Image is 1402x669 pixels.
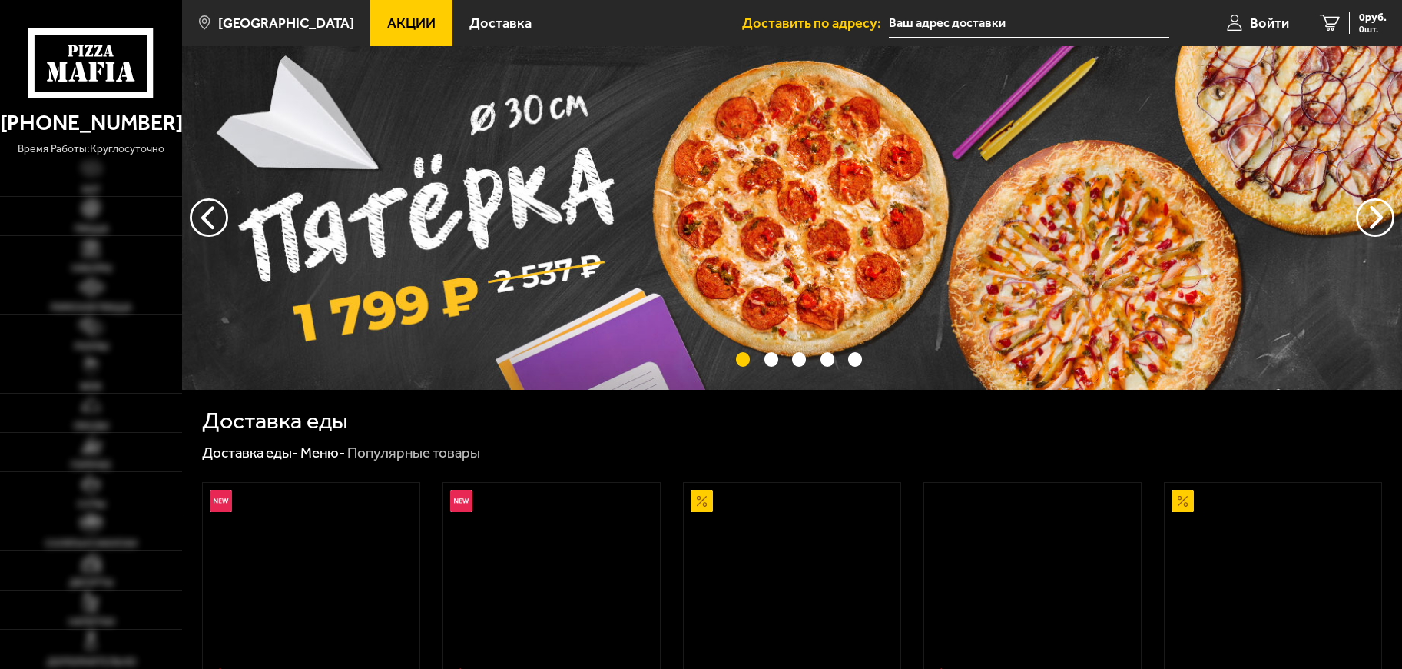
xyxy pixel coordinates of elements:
[68,617,114,627] span: Напитки
[80,381,102,391] span: WOK
[51,302,131,312] span: Римская пицца
[202,444,298,461] a: Доставка еды-
[387,16,436,30] span: Акции
[469,16,532,30] span: Доставка
[1172,490,1194,512] img: Акционный
[69,577,113,587] span: Десерты
[71,263,111,273] span: Наборы
[47,657,136,667] span: Дополнительно
[1356,198,1394,237] button: предыдущий
[889,9,1169,38] input: Ваш адрес доставки
[1359,12,1387,23] span: 0 руб.
[75,224,108,234] span: Пицца
[347,444,480,463] div: Популярные товары
[74,421,108,431] span: Обеды
[1250,16,1289,30] span: Войти
[210,490,232,512] img: Новинка
[848,352,862,366] button: точки переключения
[820,352,834,366] button: точки переключения
[78,499,105,509] span: Супы
[450,490,472,512] img: Новинка
[75,341,108,351] span: Роллы
[764,352,778,366] button: точки переключения
[71,460,111,470] span: Горячее
[218,16,354,30] span: [GEOGRAPHIC_DATA]
[792,352,806,366] button: точки переключения
[1359,25,1387,34] span: 0 шт.
[736,352,750,366] button: точки переключения
[45,538,137,548] span: Салаты и закуски
[202,409,348,432] h1: Доставка еды
[691,490,713,512] img: Акционный
[742,16,889,30] span: Доставить по адресу:
[81,185,101,195] span: Хит
[300,444,345,461] a: Меню-
[190,198,228,237] button: следующий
